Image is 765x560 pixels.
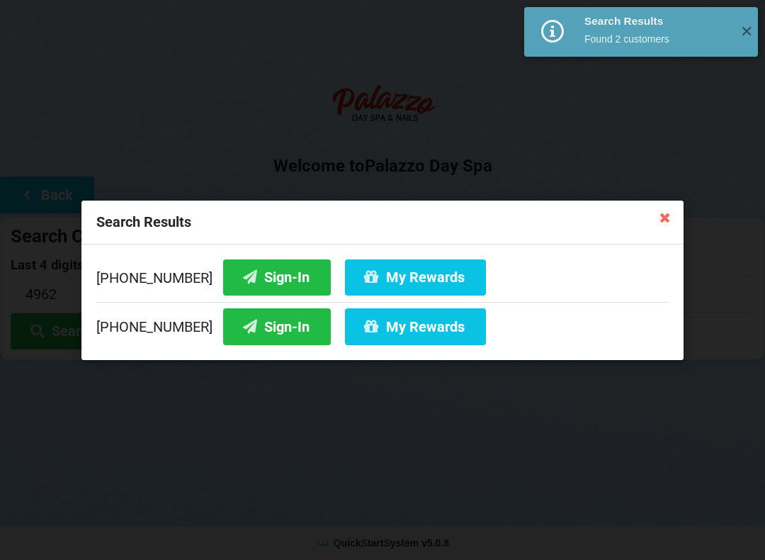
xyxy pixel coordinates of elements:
button: Sign-In [223,308,331,345]
div: Search Results [81,201,684,245]
div: Search Results [584,14,730,28]
div: Found 2 customers [584,32,730,46]
div: [PHONE_NUMBER] [96,301,669,345]
button: My Rewards [345,308,486,345]
button: My Rewards [345,259,486,295]
button: Sign-In [223,259,331,295]
div: [PHONE_NUMBER] [96,259,669,301]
